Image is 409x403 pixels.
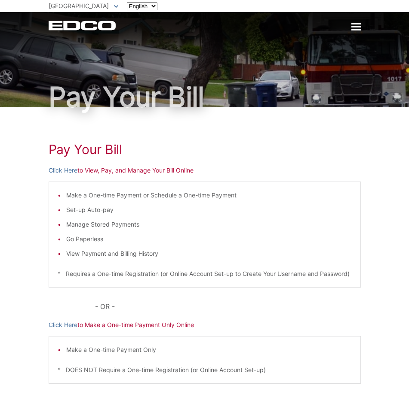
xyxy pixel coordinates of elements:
[49,166,77,175] a: Click Here
[49,142,361,157] h1: Pay Your Bill
[66,249,352,258] li: View Payment and Billing History
[66,345,352,355] li: Make a One-time Payment Only
[49,166,361,175] p: to View, Pay, and Manage Your Bill Online
[58,269,352,279] p: * Requires a One-time Registration (or Online Account Set-up to Create Your Username and Password)
[95,300,360,312] p: - OR -
[49,320,77,330] a: Click Here
[66,234,352,244] li: Go Paperless
[49,83,361,111] h1: Pay Your Bill
[49,2,109,9] span: [GEOGRAPHIC_DATA]
[49,21,117,30] a: EDCD logo. Return to the homepage.
[49,320,361,330] p: to Make a One-time Payment Only Online
[58,365,352,375] p: * DOES NOT Require a One-time Registration (or Online Account Set-up)
[66,205,352,215] li: Set-up Auto-pay
[66,220,352,229] li: Manage Stored Payments
[127,2,157,10] select: Select a language
[66,191,352,200] li: Make a One-time Payment or Schedule a One-time Payment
